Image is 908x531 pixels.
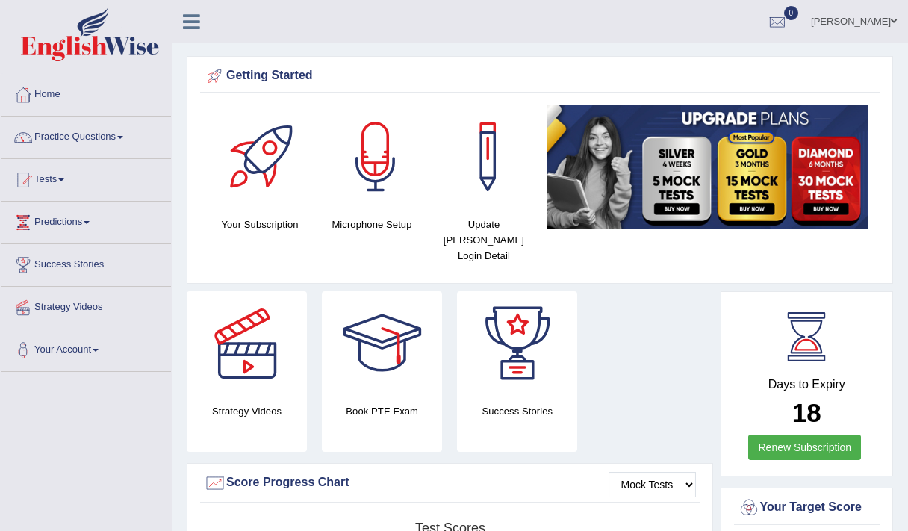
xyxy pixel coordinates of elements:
h4: Days to Expiry [738,378,877,391]
a: Success Stories [1,244,171,282]
h4: Success Stories [457,403,577,419]
h4: Microphone Setup [323,217,420,232]
h4: Update [PERSON_NAME] Login Detail [435,217,532,264]
h4: Your Subscription [211,217,308,232]
a: Practice Questions [1,117,171,154]
h4: Book PTE Exam [322,403,442,419]
div: Score Progress Chart [204,472,696,494]
a: Home [1,74,171,111]
img: small5.jpg [547,105,868,229]
h4: Strategy Videos [187,403,307,419]
a: Predictions [1,202,171,239]
b: 18 [792,398,821,427]
a: Renew Subscription [748,435,861,460]
a: Tests [1,159,171,196]
a: Strategy Videos [1,287,171,324]
div: Getting Started [204,65,876,87]
div: Your Target Score [738,497,877,519]
a: Your Account [1,329,171,367]
span: 0 [784,6,799,20]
